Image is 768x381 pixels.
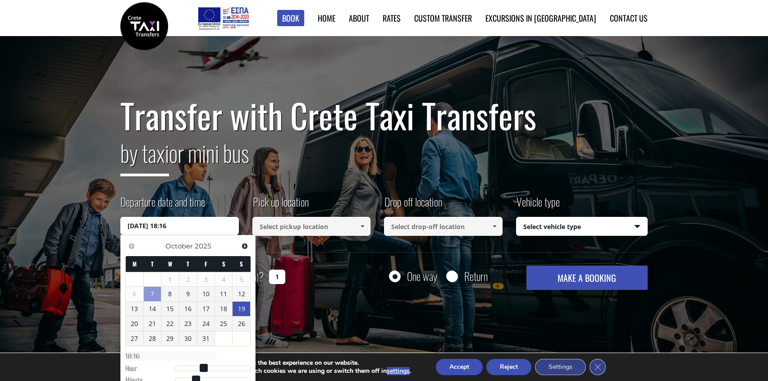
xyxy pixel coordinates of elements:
[517,217,648,236] span: Select vehicle type
[144,331,161,346] a: 28
[165,242,193,250] span: October
[126,302,143,316] a: 13
[436,359,483,375] button: Accept
[179,287,197,301] a: 9
[240,259,243,268] span: Sunday
[197,287,215,301] a: 10
[215,317,233,331] a: 25
[128,243,135,250] span: Previous
[144,302,161,316] a: 14
[355,217,370,236] a: Show All Items
[414,12,472,24] a: Custom Transfer
[179,317,197,331] a: 23
[526,266,648,290] button: MAKE A BOOKING
[126,287,143,301] span: 6
[144,317,161,331] a: 21
[384,217,503,236] input: Select drop-off location
[485,12,596,24] a: Excursions in [GEOGRAPHIC_DATA]
[179,302,197,316] a: 16
[407,271,437,282] label: One way
[383,12,401,24] a: Rates
[233,272,250,287] span: 5
[277,10,304,27] a: Book
[161,331,179,346] a: 29
[120,136,169,176] span: by taxi
[252,217,371,236] input: Select pickup location
[590,359,606,375] button: Close GDPR Cookie Banner
[610,12,648,24] a: Contact us
[160,359,411,367] p: We are using cookies to give you the best experience on our website.
[126,331,143,346] a: 27
[215,272,233,287] span: 4
[535,359,586,375] button: Settings
[133,259,137,268] span: Monday
[349,12,369,24] a: About
[197,331,215,346] a: 31
[151,259,154,268] span: Tuesday
[187,259,189,268] span: Thursday
[144,287,161,301] a: 7
[197,317,215,331] a: 24
[238,240,251,252] a: Next
[120,194,205,217] label: Departure date and time
[120,2,168,50] img: Crete Taxi Transfers | Safe Taxi Transfer Services from to Heraklion Airport, Chania Airport, Ret...
[120,20,168,30] a: Crete Taxi Transfers | Safe Taxi Transfer Services from to Heraklion Airport, Chania Airport, Ret...
[205,259,207,268] span: Friday
[197,272,215,287] span: 3
[215,302,233,316] a: 18
[222,259,225,268] span: Saturday
[120,134,648,183] h2: or mini bus
[233,302,250,316] a: 19
[125,240,137,252] a: Previous
[160,367,411,375] p: You can find out more about which cookies we are using or switch them off in .
[487,217,502,236] a: Show All Items
[318,12,335,24] a: Home
[387,367,410,375] button: settings
[161,272,179,287] span: 1
[197,5,250,32] img: e-bannersEUERDF180X90.jpg
[126,317,143,331] a: 20
[252,194,309,217] label: Pick up location
[486,359,531,375] button: Reject
[233,317,250,331] a: 26
[241,243,248,250] span: Next
[233,287,250,301] a: 12
[516,194,560,217] label: Vehicle type
[179,331,197,346] a: 30
[215,287,233,301] a: 11
[464,271,488,282] label: Return
[125,363,175,375] dt: Hour
[179,272,197,287] span: 2
[384,194,442,217] label: Drop off location
[161,317,179,331] a: 22
[168,259,172,268] span: Wednesday
[161,287,179,301] a: 8
[195,242,211,250] span: 2025
[120,96,648,134] h1: Transfer with Crete Taxi Transfers
[197,302,215,316] a: 17
[161,302,179,316] a: 15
